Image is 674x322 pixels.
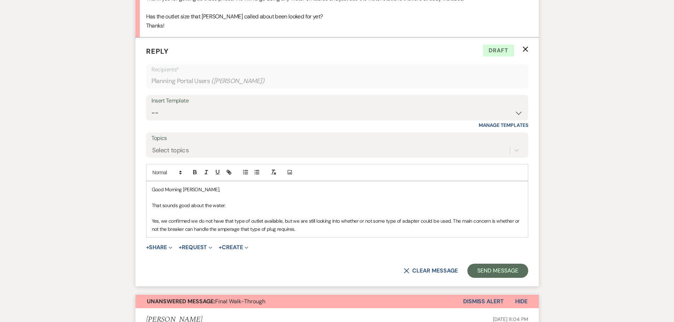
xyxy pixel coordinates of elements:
div: Insert Template [151,96,523,106]
span: + [179,245,182,250]
button: Unanswered Message:Final Walk-Through [136,295,463,308]
span: Reply [146,47,169,56]
button: Clear message [404,268,457,274]
button: Send Message [467,264,528,278]
p: Yes, we confirmed we do not have that type of outlet available, but we are still looking into whe... [152,217,523,233]
p: Thanks! [146,21,528,30]
button: Request [179,245,212,250]
div: Select topics [152,145,189,155]
button: Hide [504,295,539,308]
label: Topics [151,133,523,144]
p: Recipients* [151,65,523,74]
span: Draft [483,45,514,57]
p: Has the outlet size that [PERSON_NAME] called about been looked for yet? [146,12,528,21]
p: That sounds good about the water. [152,201,523,209]
p: Good Morning [PERSON_NAME], [152,186,523,193]
strong: Unanswered Message: [147,298,215,305]
span: + [219,245,222,250]
button: Dismiss Alert [463,295,504,308]
span: + [146,245,149,250]
span: Final Walk-Through [147,298,265,305]
div: Planning Portal Users [151,74,523,88]
a: Manage Templates [479,122,528,128]
span: ( [PERSON_NAME] ) [211,76,264,86]
span: Hide [515,298,528,305]
button: Share [146,245,173,250]
button: Create [219,245,248,250]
